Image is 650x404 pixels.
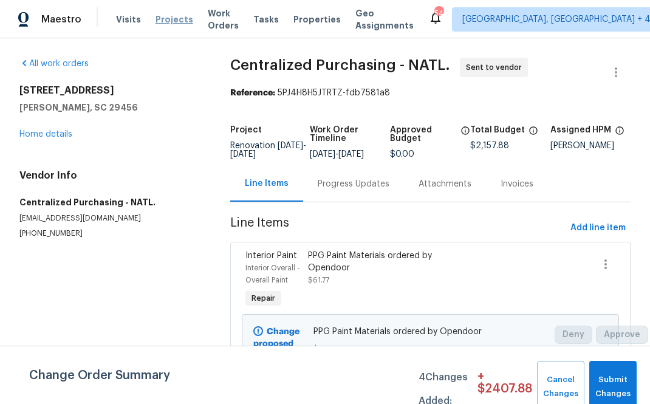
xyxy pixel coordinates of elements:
h2: [STREET_ADDRESS] [19,84,201,97]
h5: Work Order Timeline [310,126,390,143]
span: $61.77 [313,343,547,355]
div: 547 [434,7,443,19]
h5: Assigned HPM [550,126,611,134]
h5: Project [230,126,262,134]
span: Interior Paint [245,252,297,260]
div: Attachments [419,178,471,190]
span: - [230,142,306,159]
h5: Centralized Purchasing - NATL. [19,196,201,208]
h5: Approved Budget [390,126,457,143]
span: PPG Paint Materials ordered by Opendoor [313,326,547,338]
span: Properties [293,13,341,26]
h4: Vendor Info [19,169,201,182]
span: [DATE] [230,150,256,159]
p: [EMAIL_ADDRESS][DOMAIN_NAME] [19,213,201,224]
span: Tasks [253,15,279,24]
a: All work orders [19,60,89,68]
h5: [PERSON_NAME], SC 29456 [19,101,201,114]
span: $61.77 [308,276,329,284]
div: [PERSON_NAME] [550,142,631,150]
span: Centralized Purchasing - NATL. [230,58,450,72]
b: Reference: [230,89,275,97]
button: Deny [555,326,592,344]
span: Cancel Changes [543,373,578,401]
span: Line Items [230,217,566,239]
span: The total cost of line items that have been proposed by Opendoor. This sum includes line items th... [529,126,538,142]
p: [PHONE_NUMBER] [19,228,201,239]
div: Invoices [501,178,533,190]
span: Interior Overall - Overall Paint [245,264,300,284]
div: Line Items [245,177,289,190]
span: [DATE] [278,142,303,150]
span: Submit Changes [595,373,631,401]
span: - [310,150,364,159]
span: $2,157.88 [470,142,509,150]
span: [DATE] [310,150,335,159]
span: Work Orders [208,7,239,32]
span: [DATE] [338,150,364,159]
span: The hpm assigned to this work order. [615,126,624,142]
span: Visits [116,13,141,26]
span: Add line item [570,221,626,236]
div: PPG Paint Materials ordered by Opendoor [308,250,458,274]
div: Progress Updates [318,178,389,190]
span: Maestro [41,13,81,26]
span: Renovation [230,142,306,159]
button: Add line item [566,217,631,239]
span: Sent to vendor [466,61,527,74]
b: Change proposed [253,327,299,348]
button: Approve [596,326,648,344]
span: The total cost of line items that have been approved by both Opendoor and the Trade Partner. This... [460,126,470,150]
div: 5PJ4H8H5JTRTZ-fdb7581a8 [230,87,631,99]
span: Geo Assignments [355,7,414,32]
a: Home details [19,130,72,139]
span: Repair [247,292,280,304]
span: Projects [156,13,193,26]
span: $0.00 [390,150,414,159]
h5: Total Budget [470,126,525,134]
